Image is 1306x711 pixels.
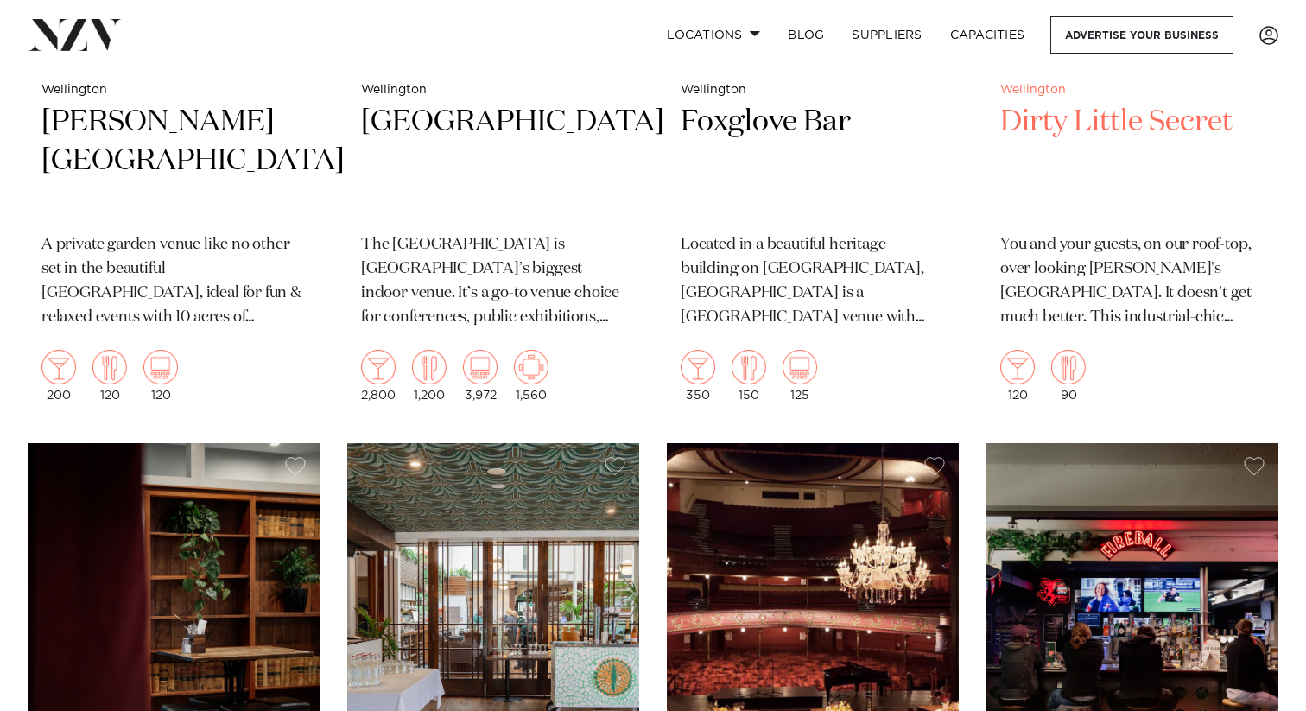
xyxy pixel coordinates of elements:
[936,16,1039,54] a: Capacities
[41,84,306,97] small: Wellington
[361,233,625,330] p: The [GEOGRAPHIC_DATA] is [GEOGRAPHIC_DATA]’s biggest indoor venue. It’s a go-to venue choice for ...
[732,350,766,384] img: dining.png
[1000,233,1265,330] p: You and your guests, on our roof-top, over looking [PERSON_NAME]'s [GEOGRAPHIC_DATA]. It doesn't ...
[681,103,945,219] h2: Foxglove Bar
[92,350,127,402] div: 120
[732,350,766,402] div: 150
[41,350,76,402] div: 200
[361,84,625,97] small: Wellington
[681,350,715,402] div: 350
[361,350,396,384] img: cocktail.png
[463,350,498,402] div: 3,972
[1051,350,1086,402] div: 90
[514,350,548,384] img: meeting.png
[783,350,817,384] img: theatre.png
[28,19,122,50] img: nzv-logo.png
[838,16,935,54] a: SUPPLIERS
[143,350,178,402] div: 120
[774,16,838,54] a: BLOG
[1051,350,1086,384] img: dining.png
[681,233,945,330] p: Located in a beautiful heritage building on [GEOGRAPHIC_DATA], [GEOGRAPHIC_DATA] is a [GEOGRAPHIC...
[681,350,715,384] img: cocktail.png
[143,350,178,384] img: theatre.png
[1000,350,1035,384] img: cocktail.png
[1000,350,1035,402] div: 120
[1000,84,1265,97] small: Wellington
[361,350,396,402] div: 2,800
[92,350,127,384] img: dining.png
[1000,103,1265,219] h2: Dirty Little Secret
[514,350,548,402] div: 1,560
[41,350,76,384] img: cocktail.png
[653,16,774,54] a: Locations
[463,350,498,384] img: theatre.png
[681,84,945,97] small: Wellington
[361,103,625,219] h2: [GEOGRAPHIC_DATA]
[412,350,447,384] img: dining.png
[41,233,306,330] p: A private garden venue like no other set in the beautiful [GEOGRAPHIC_DATA], ideal for fun & rela...
[1050,16,1233,54] a: Advertise your business
[412,350,447,402] div: 1,200
[783,350,817,402] div: 125
[41,103,306,219] h2: [PERSON_NAME][GEOGRAPHIC_DATA]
